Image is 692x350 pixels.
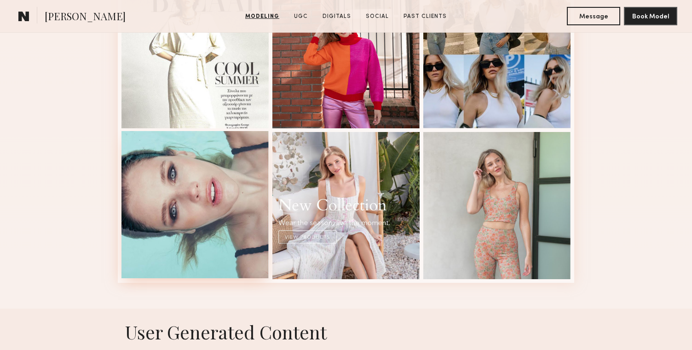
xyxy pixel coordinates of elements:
a: Digitals [319,12,355,21]
button: Message [567,7,620,25]
a: UGC [290,12,311,21]
a: Past Clients [400,12,450,21]
span: [PERSON_NAME] [45,9,126,25]
h1: User Generated Content [110,320,582,344]
button: Book Model [624,7,677,25]
a: Social [362,12,392,21]
a: Book Model [624,12,677,20]
a: Modeling [242,12,283,21]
